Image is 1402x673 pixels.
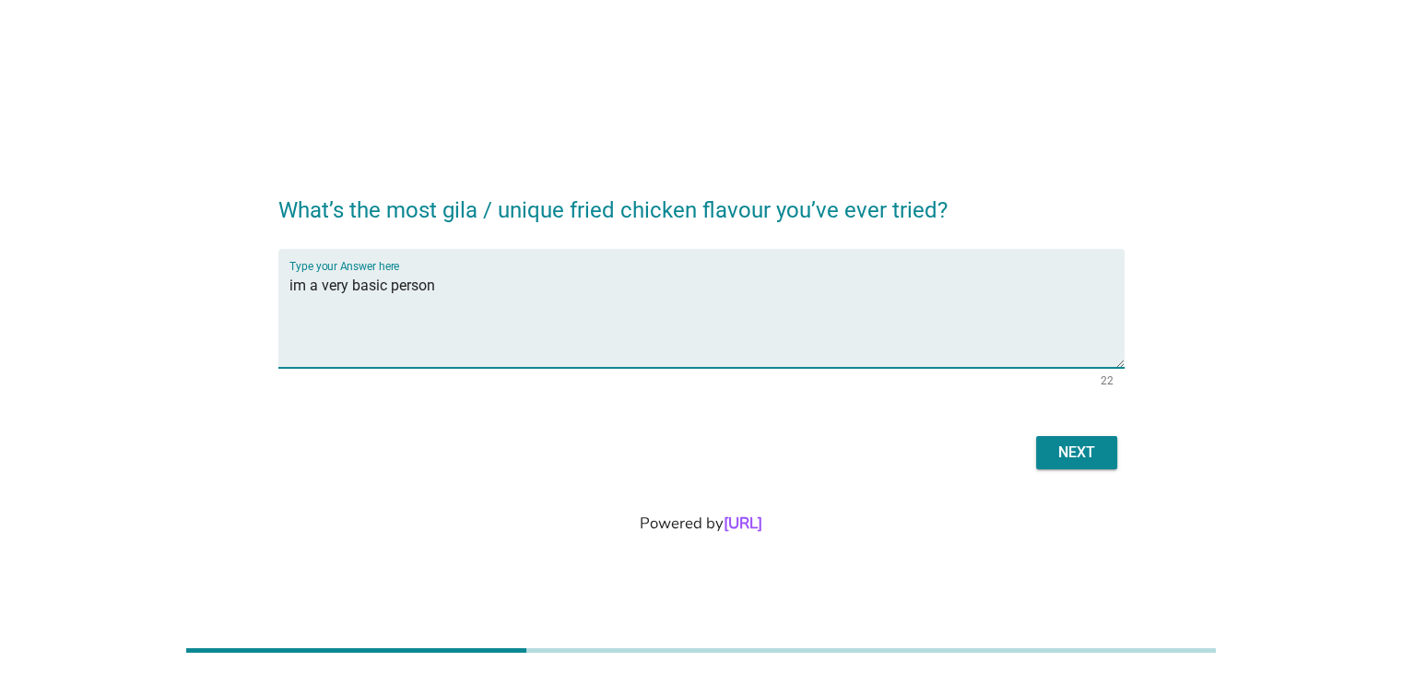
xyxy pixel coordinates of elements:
a: [URL] [724,513,762,534]
textarea: Type your Answer here [289,271,1125,368]
div: 22 [1101,375,1113,386]
div: Powered by [22,512,1380,535]
button: Next [1036,436,1117,469]
h2: What’s the most gila / unique fried chicken flavour you’ve ever tried? [278,175,1125,227]
div: Next [1051,442,1102,464]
